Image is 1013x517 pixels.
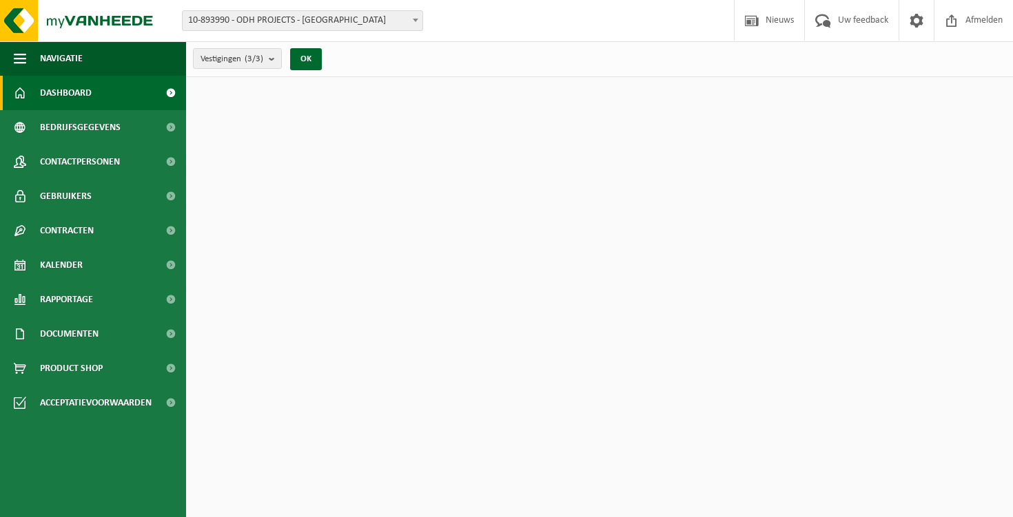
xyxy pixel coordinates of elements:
span: Vestigingen [201,49,263,70]
span: Contactpersonen [40,145,120,179]
span: Rapportage [40,282,93,317]
span: Navigatie [40,41,83,76]
button: OK [290,48,322,70]
span: Gebruikers [40,179,92,213]
span: Product Shop [40,351,103,386]
span: Contracten [40,213,94,248]
span: Bedrijfsgegevens [40,110,121,145]
span: 10-893990 - ODH PROJECTS - VILVOORDE [183,11,422,30]
span: Dashboard [40,76,92,110]
button: Vestigingen(3/3) [193,48,282,69]
span: 10-893990 - ODH PROJECTS - VILVOORDE [182,10,423,31]
span: Acceptatievoorwaarden [40,386,152,420]
span: Kalender [40,248,83,282]
span: Documenten [40,317,99,351]
count: (3/3) [245,54,263,63]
